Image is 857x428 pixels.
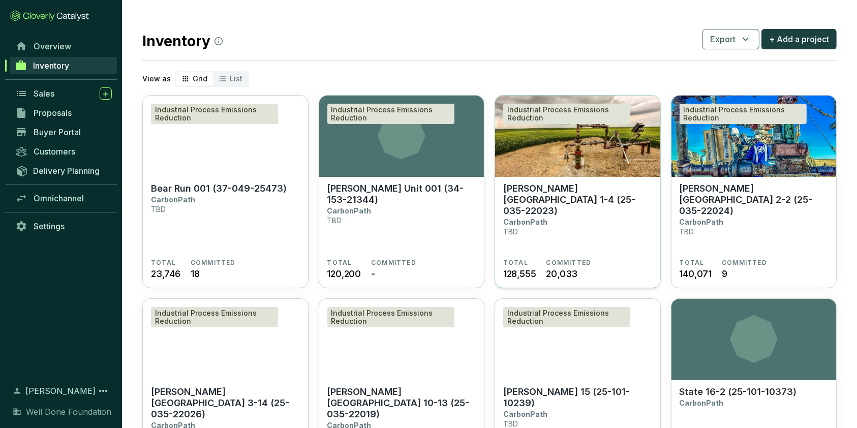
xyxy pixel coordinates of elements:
[680,104,807,124] div: Industrial Process Emissions Reduction
[319,299,484,380] img: Palmer Bow Island 10-13 (25-035-22019)
[503,419,518,428] p: TBD
[495,96,660,177] img: Palmer Bow Island 1-4 (25-035-22023)
[34,41,71,51] span: Overview
[10,57,117,74] a: Inventory
[722,259,767,267] span: COMMITTED
[671,96,837,177] img: Palmer Bow Island 2-2 (25-035-22024)
[680,399,724,407] p: CarbonPath
[26,406,111,418] span: Well Done Foundation
[10,190,117,207] a: Omnichannel
[769,33,829,45] span: + Add a project
[34,108,72,118] span: Proposals
[503,307,630,327] div: Industrial Process Emissions Reduction
[151,267,180,281] span: 23,746
[495,299,660,380] img: A. Lorenzen 15 (25-101-10239)
[34,193,84,203] span: Omnichannel
[327,259,352,267] span: TOTAL
[710,33,736,45] span: Export
[327,104,454,124] div: Industrial Process Emissions Reduction
[546,259,592,267] span: COMMITTED
[151,307,278,327] div: Industrial Process Emissions Reduction
[327,386,476,420] p: [PERSON_NAME][GEOGRAPHIC_DATA] 10-13 (25-035-22019)
[151,259,176,267] span: TOTAL
[10,162,117,179] a: Delivery Planning
[34,146,75,157] span: Customers
[503,183,652,217] p: [PERSON_NAME][GEOGRAPHIC_DATA] 1-4 (25-035-22023)
[503,267,536,281] span: 128,555
[143,299,308,380] img: Palmer Bow Island 3-14 (25-035-22026)
[371,259,416,267] span: COMMITTED
[680,259,705,267] span: TOTAL
[503,104,630,124] div: Industrial Process Emissions Reduction
[761,29,837,49] button: + Add a project
[680,183,829,217] p: [PERSON_NAME][GEOGRAPHIC_DATA] 2-2 (25-035-22024)
[10,104,117,121] a: Proposals
[143,96,308,177] img: Bear Run 001 (37-049-25473)
[10,38,117,55] a: Overview
[702,29,759,49] button: Export
[142,95,309,288] a: Bear Run 001 (37-049-25473)Industrial Process Emissions ReductionBear Run 001 (37-049-25473)Carbo...
[10,85,117,102] a: Sales
[680,218,724,226] p: CarbonPath
[151,386,300,420] p: [PERSON_NAME][GEOGRAPHIC_DATA] 3-14 (25-035-22026)
[503,218,547,226] p: CarbonPath
[151,104,278,124] div: Industrial Process Emissions Reduction
[503,259,528,267] span: TOTAL
[546,267,578,281] span: 20,033
[10,124,117,141] a: Buyer Portal
[175,71,249,87] div: segmented control
[327,267,361,281] span: 120,200
[34,88,54,99] span: Sales
[495,95,661,288] a: Palmer Bow Island 1-4 (25-035-22023)Industrial Process Emissions Reduction[PERSON_NAME][GEOGRAPHI...
[327,183,476,205] p: [PERSON_NAME] Unit 001 (34-153-21344)
[680,227,694,236] p: TBD
[191,259,236,267] span: COMMITTED
[10,218,117,235] a: Settings
[191,267,200,281] span: 18
[33,166,100,176] span: Delivery Planning
[25,385,96,397] span: [PERSON_NAME]
[319,95,485,288] a: Industrial Process Emissions Reduction[PERSON_NAME] Unit 001 (34-153-21344)CarbonPathTBDTOTAL120,...
[671,95,837,288] a: Palmer Bow Island 2-2 (25-035-22024)Industrial Process Emissions Reduction[PERSON_NAME][GEOGRAPHI...
[503,410,547,418] p: CarbonPath
[230,74,242,83] span: List
[34,127,81,137] span: Buyer Portal
[327,206,372,215] p: CarbonPath
[680,267,712,281] span: 140,071
[327,216,342,225] p: TBD
[503,227,518,236] p: TBD
[142,30,223,52] h2: Inventory
[151,183,287,194] p: Bear Run 001 (37-049-25473)
[34,221,65,231] span: Settings
[151,195,195,204] p: CarbonPath
[33,60,69,71] span: Inventory
[10,143,117,160] a: Customers
[193,74,207,83] span: Grid
[722,267,727,281] span: 9
[503,386,652,409] p: [PERSON_NAME] 15 (25-101-10239)
[142,74,171,84] p: View as
[327,307,454,327] div: Industrial Process Emissions Reduction
[371,267,375,281] span: -
[151,205,166,213] p: TBD
[680,386,797,398] p: State 16-2 (25-101-10373)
